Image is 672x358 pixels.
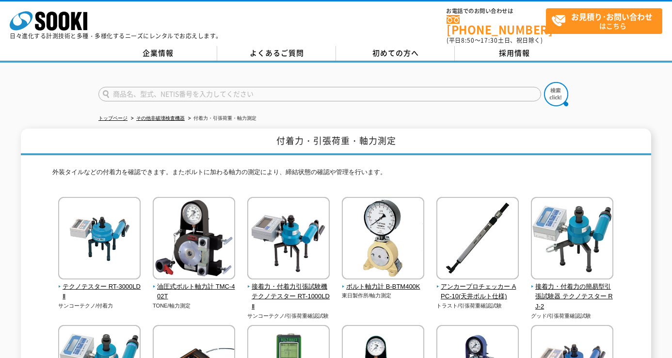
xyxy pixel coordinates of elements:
span: 初めての方へ [372,48,419,58]
span: ボルト軸力計 B-BTM400K [342,282,425,292]
span: テクノテスター RT-3000LDⅡ [58,282,141,302]
input: 商品名、型式、NETIS番号を入力してください [98,87,541,101]
img: ボルト軸力計 B-BTM400K [342,197,424,282]
span: (平日 ～ 土日、祝日除く) [447,36,543,45]
span: はこちら [551,9,662,33]
a: [PHONE_NUMBER] [447,15,546,35]
img: テクノテスター RT-3000LDⅡ [58,197,141,282]
span: 17:30 [480,36,498,45]
span: 接着力・付着力の簡易型引張試験器 テクノテスター RJ-2 [531,282,614,312]
a: アンカープロチェッカー APC-10(天井ボルト仕様) [436,273,519,302]
span: 接着力・付着力引張試験機 テクノテスター RT-1000LDⅡ [247,282,330,312]
p: TONE/軸力測定 [153,302,236,310]
a: 油圧式ボルト軸力計 TMC-402T [153,273,236,302]
a: お見積り･お問い合わせはこちら [546,8,662,34]
a: 企業情報 [98,46,217,61]
p: グッド/引張荷重確認試験 [531,312,614,320]
li: 付着力・引張荷重・軸力測定 [186,114,256,124]
a: トップページ [98,115,128,121]
p: サンコーテクノ/付着力 [58,302,141,310]
a: テクノテスター RT-3000LDⅡ [58,273,141,302]
h1: 付着力・引張荷重・軸力測定 [21,129,651,155]
img: 接着力・付着力引張試験機 テクノテスター RT-1000LDⅡ [247,197,330,282]
p: 外装タイルなどの付着力を確認できます。またボルトに加わる軸力の測定により、締結状態の確認や管理を行います。 [52,167,620,182]
p: トラスト/引張荷重確認試験 [436,302,519,310]
strong: お見積り･お問い合わせ [571,11,653,22]
a: 採用情報 [455,46,574,61]
span: お電話でのお問い合わせは [447,8,546,14]
a: その他非破壊検査機器 [136,115,185,121]
img: 油圧式ボルト軸力計 TMC-402T [153,197,235,282]
span: 油圧式ボルト軸力計 TMC-402T [153,282,236,302]
a: よくあるご質問 [217,46,336,61]
p: サンコーテクノ/引張荷重確認試験 [247,312,330,320]
span: アンカープロチェッカー APC-10(天井ボルト仕様) [436,282,519,302]
a: 接着力・付着力の簡易型引張試験器 テクノテスター RJ-2 [531,273,614,312]
img: アンカープロチェッカー APC-10(天井ボルト仕様) [436,197,519,282]
a: 初めての方へ [336,46,455,61]
p: 東日製作所/軸力測定 [342,292,425,300]
img: btn_search.png [544,82,568,106]
img: 接着力・付着力の簡易型引張試験器 テクノテスター RJ-2 [531,197,613,282]
span: 8:50 [461,36,475,45]
a: 接着力・付着力引張試験機 テクノテスター RT-1000LDⅡ [247,273,330,312]
p: 日々進化する計測技術と多種・多様化するニーズにレンタルでお応えします。 [10,33,222,39]
a: ボルト軸力計 B-BTM400K [342,273,425,292]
